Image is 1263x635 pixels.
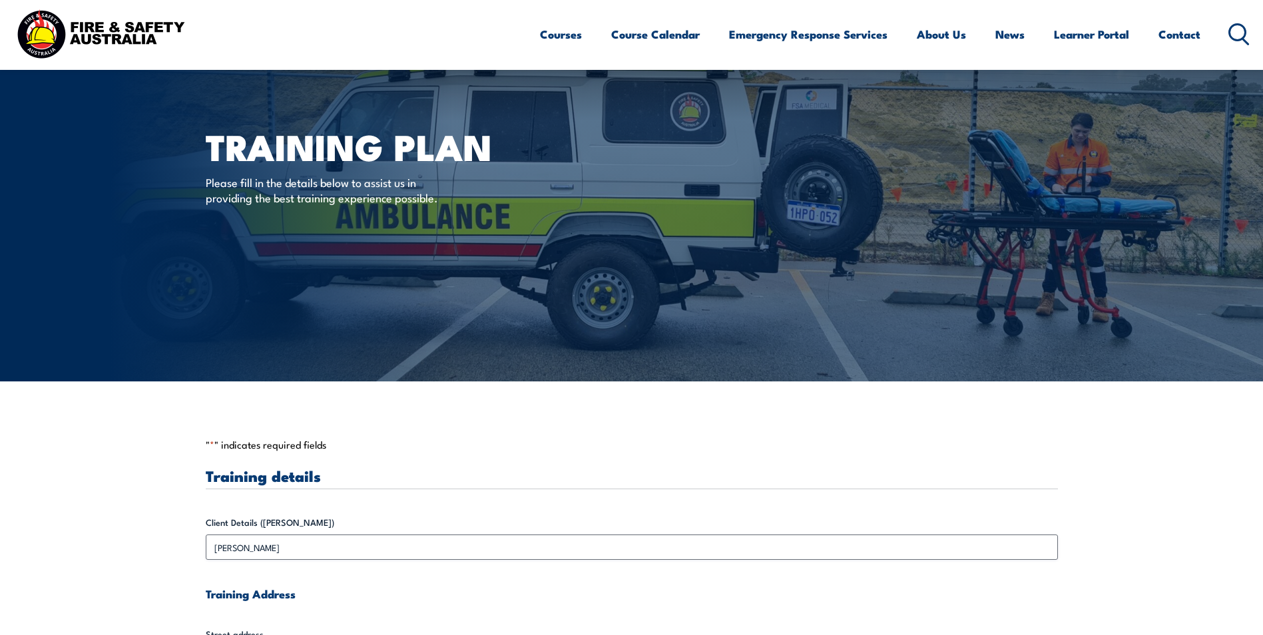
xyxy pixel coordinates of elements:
[611,17,700,52] a: Course Calendar
[206,468,1058,483] h3: Training details
[540,17,582,52] a: Courses
[206,130,535,162] h1: Training plan
[206,174,449,206] p: Please fill in the details below to assist us in providing the best training experience possible.
[1054,17,1129,52] a: Learner Portal
[995,17,1025,52] a: News
[206,586,1058,601] h4: Training Address
[917,17,966,52] a: About Us
[729,17,887,52] a: Emergency Response Services
[1158,17,1200,52] a: Contact
[206,438,1058,451] p: " " indicates required fields
[206,516,1058,529] label: Client Details ([PERSON_NAME])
